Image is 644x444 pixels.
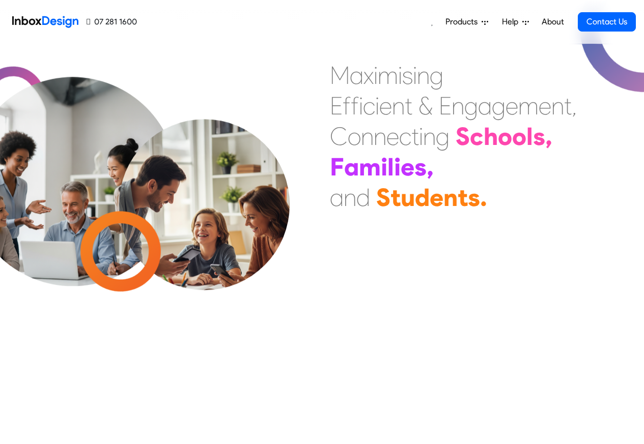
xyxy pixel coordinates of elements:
div: a [478,91,492,121]
div: C [330,121,348,152]
div: l [387,152,394,182]
div: E [439,91,452,121]
div: o [498,121,512,152]
div: c [470,121,484,152]
div: x [363,60,374,91]
div: c [399,121,411,152]
div: i [398,60,402,91]
div: S [456,121,470,152]
div: F [330,152,344,182]
div: E [330,91,343,121]
div: m [518,91,539,121]
span: Help [502,16,522,28]
div: i [359,91,363,121]
div: e [506,91,518,121]
div: i [381,152,387,182]
div: i [394,152,401,182]
div: a [350,60,363,91]
div: n [374,121,386,152]
div: t [405,91,412,121]
div: t [564,91,572,121]
div: s [468,182,480,213]
div: f [343,91,351,121]
div: g [492,91,506,121]
div: n [443,182,458,213]
div: h [484,121,498,152]
div: , [545,121,552,152]
span: Products [445,16,482,28]
div: m [378,60,398,91]
a: Products [441,12,492,32]
div: s [533,121,545,152]
div: g [436,121,450,152]
div: e [386,121,399,152]
div: i [413,60,417,91]
div: d [356,182,370,213]
div: o [348,121,361,152]
div: t [458,182,468,213]
div: , [427,152,434,182]
div: e [401,152,414,182]
div: n [551,91,564,121]
div: g [430,60,443,91]
div: a [330,182,344,213]
div: i [374,60,378,91]
div: u [401,182,415,213]
a: 07 281 1600 [87,16,137,28]
div: n [423,121,436,152]
div: m [359,152,381,182]
div: M [330,60,350,91]
div: t [411,121,419,152]
div: d [415,182,430,213]
div: g [464,91,478,121]
div: n [392,91,405,121]
div: & [418,91,433,121]
a: Help [498,12,533,32]
div: . [480,182,487,213]
div: e [430,182,443,213]
div: l [526,121,533,152]
div: n [417,60,430,91]
div: a [344,152,359,182]
div: o [512,121,526,152]
div: f [351,91,359,121]
div: S [376,182,390,213]
a: About [539,12,567,32]
div: i [375,91,379,121]
div: t [390,182,401,213]
div: Maximising Efficient & Engagement, Connecting Schools, Families, and Students. [330,60,577,213]
div: n [344,182,356,213]
img: parents_with_child.png [98,114,311,328]
div: s [414,152,427,182]
div: n [452,91,464,121]
div: e [379,91,392,121]
div: i [419,121,423,152]
a: Contact Us [578,12,636,32]
div: s [402,60,413,91]
div: c [363,91,375,121]
div: e [539,91,551,121]
div: n [361,121,374,152]
div: , [572,91,577,121]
